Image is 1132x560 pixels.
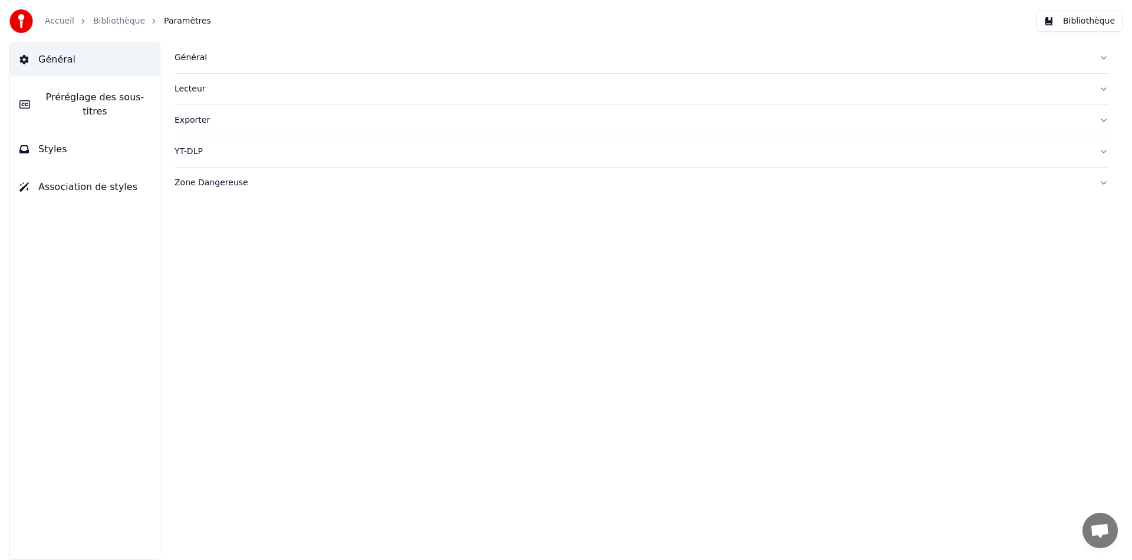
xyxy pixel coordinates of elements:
button: Général [10,43,160,76]
img: youka [9,9,33,33]
button: Lecteur [175,74,1108,104]
div: Zone Dangereuse [175,177,1090,189]
button: Bibliothèque [1036,11,1123,32]
a: Ouvrir le chat [1082,513,1118,548]
span: Association de styles [38,180,137,194]
div: YT-DLP [175,146,1090,158]
button: Général [175,42,1108,73]
span: Préréglage des sous-titres [40,90,150,119]
div: Lecteur [175,83,1090,95]
button: Association de styles [10,171,160,204]
button: Exporter [175,105,1108,136]
span: Styles [38,142,67,156]
a: Accueil [45,15,74,27]
a: Bibliothèque [93,15,145,27]
div: Exporter [175,114,1090,126]
span: Général [38,53,75,67]
button: YT-DLP [175,136,1108,167]
button: Zone Dangereuse [175,168,1108,198]
button: Préréglage des sous-titres [10,81,160,128]
button: Styles [10,133,160,166]
nav: breadcrumb [45,15,211,27]
span: Paramètres [164,15,211,27]
div: Général [175,52,1090,64]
